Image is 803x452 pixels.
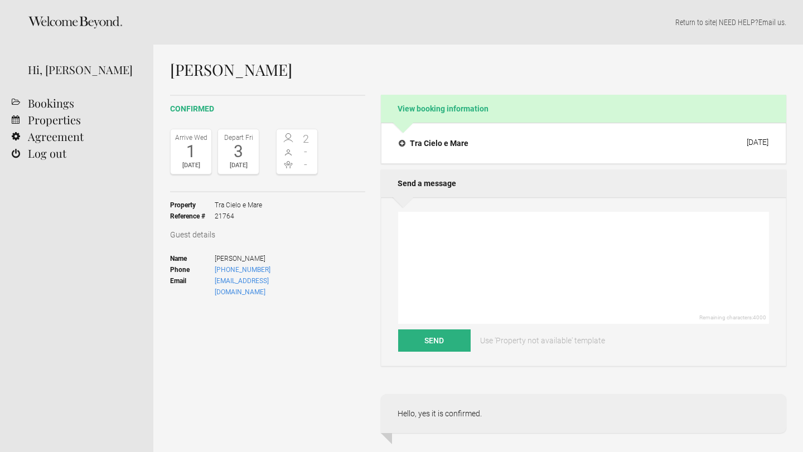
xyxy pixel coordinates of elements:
span: 21764 [215,211,262,222]
div: Hi, [PERSON_NAME] [28,61,137,78]
a: [EMAIL_ADDRESS][DOMAIN_NAME] [215,277,269,296]
h2: Send a message [381,169,786,197]
div: Hello, yes it is confirmed. [381,394,786,433]
span: 2 [297,133,315,144]
div: [DATE] [747,138,768,147]
button: Tra Cielo e Mare [DATE] [390,132,777,155]
div: [DATE] [173,160,209,171]
strong: Property [170,200,215,211]
span: Tra Cielo e Mare [215,200,262,211]
a: Return to site [675,18,715,27]
div: Arrive Wed [173,132,209,143]
strong: Email [170,275,215,298]
div: 1 [173,143,209,160]
div: Depart Fri [221,132,256,143]
a: [PHONE_NUMBER] [215,266,270,274]
h4: Tra Cielo e Mare [399,138,468,149]
div: 3 [221,143,256,160]
h1: [PERSON_NAME] [170,61,786,78]
span: - [297,159,315,170]
div: [DATE] [221,160,256,171]
h2: confirmed [170,103,365,115]
a: Email us [758,18,785,27]
span: [PERSON_NAME] [215,253,318,264]
h3: Guest details [170,229,365,240]
h2: View booking information [381,95,786,123]
a: Use 'Property not available' template [472,329,613,352]
strong: Name [170,253,215,264]
strong: Phone [170,264,215,275]
strong: Reference # [170,211,215,222]
button: Send [398,329,471,352]
span: - [297,146,315,157]
p: | NEED HELP? . [170,17,786,28]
